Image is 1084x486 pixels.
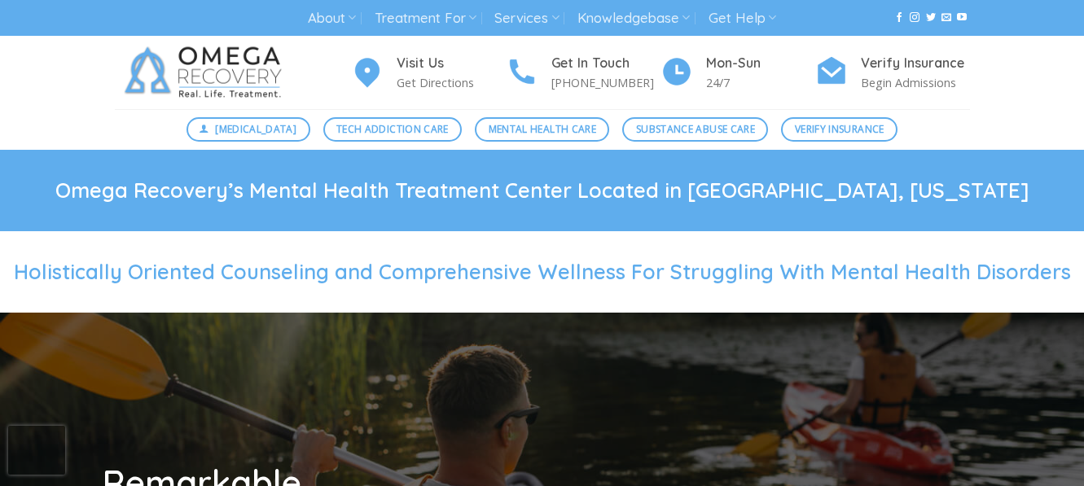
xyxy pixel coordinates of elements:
a: Follow on Twitter [926,12,936,24]
a: Follow on YouTube [957,12,967,24]
a: Follow on Facebook [894,12,904,24]
a: Knowledgebase [577,3,690,33]
span: Holistically Oriented Counseling and Comprehensive Wellness For Struggling With Mental Health Dis... [14,259,1071,284]
h4: Mon-Sun [706,53,815,74]
a: Tech Addiction Care [323,117,463,142]
a: Send us an email [941,12,951,24]
a: Substance Abuse Care [622,117,768,142]
span: Tech Addiction Care [336,121,449,137]
a: Get Help [709,3,776,33]
span: Verify Insurance [795,121,884,137]
h4: Visit Us [397,53,506,74]
h4: Verify Insurance [861,53,970,74]
a: Verify Insurance [781,117,897,142]
span: Mental Health Care [489,121,596,137]
h4: Get In Touch [551,53,660,74]
p: Begin Admissions [861,73,970,92]
a: Follow on Instagram [910,12,919,24]
span: Substance Abuse Care [636,121,755,137]
p: 24/7 [706,73,815,92]
a: Services [494,3,559,33]
a: Verify Insurance Begin Admissions [815,53,970,93]
a: Treatment For [375,3,476,33]
a: Mental Health Care [475,117,609,142]
span: [MEDICAL_DATA] [215,121,296,137]
a: About [308,3,356,33]
a: Get In Touch [PHONE_NUMBER] [506,53,660,93]
a: Visit Us Get Directions [351,53,506,93]
iframe: reCAPTCHA [8,426,65,475]
img: Omega Recovery [115,36,298,109]
p: Get Directions [397,73,506,92]
a: [MEDICAL_DATA] [187,117,310,142]
p: [PHONE_NUMBER] [551,73,660,92]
